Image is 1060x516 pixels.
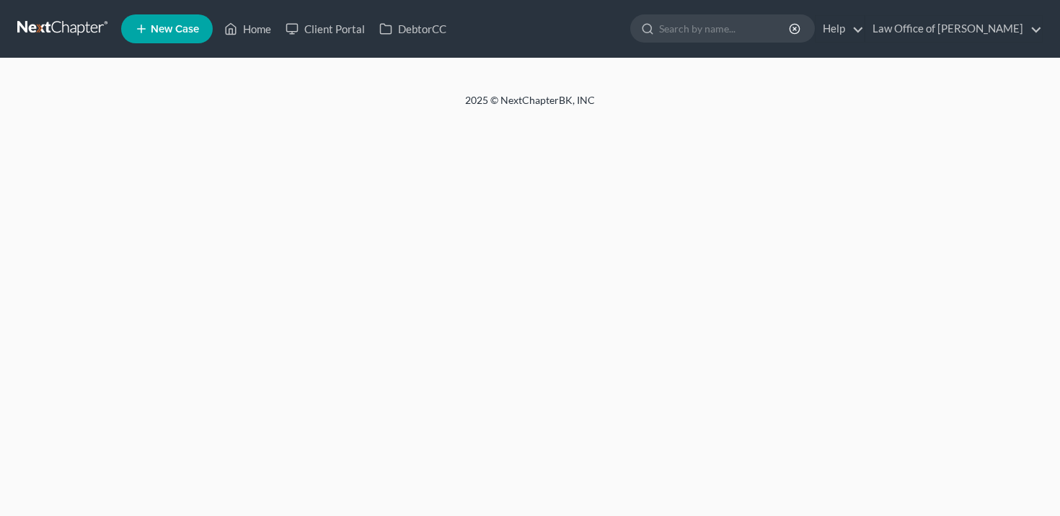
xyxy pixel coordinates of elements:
[217,16,278,42] a: Home
[278,16,372,42] a: Client Portal
[659,15,791,42] input: Search by name...
[865,16,1042,42] a: Law Office of [PERSON_NAME]
[151,24,199,35] span: New Case
[816,16,864,42] a: Help
[119,93,941,119] div: 2025 © NextChapterBK, INC
[372,16,454,42] a: DebtorCC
